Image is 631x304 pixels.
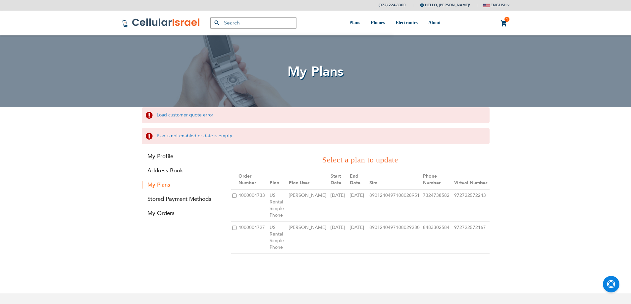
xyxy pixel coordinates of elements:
a: (072) 224-3300 [379,3,406,8]
span: About [428,20,441,25]
td: [PERSON_NAME] [288,189,329,222]
td: 7324738582 [422,189,453,222]
td: [DATE] [349,189,368,222]
a: Electronics [395,11,418,35]
span: 1 [506,17,508,22]
th: Phone Number [422,170,453,189]
span: My Plans [288,63,344,81]
a: My Orders [142,209,221,217]
th: Plan [269,170,288,189]
th: Order Number [237,170,269,189]
td: 4000004733 [237,189,269,222]
th: End Date [349,170,368,189]
th: Plan User [288,170,329,189]
td: [DATE] [330,221,349,253]
img: english [483,4,490,7]
span: Phones [371,20,385,25]
input: Search [210,17,296,29]
button: english [483,0,509,10]
td: 8483302584 [422,221,453,253]
th: Virtual Number [453,170,489,189]
td: US Rental Simple Phone [269,221,288,253]
span: Electronics [395,20,418,25]
td: 972722572167 [453,221,489,253]
a: Address Book [142,167,221,174]
td: 8901240497108028951 [368,189,422,222]
strong: My Plans [142,181,221,189]
span: Plans [349,20,360,25]
td: [DATE] [349,221,368,253]
div: Plan is not enabled or date is empty [142,128,490,144]
span: Hello, [PERSON_NAME]! [420,3,470,8]
td: [PERSON_NAME] [288,221,329,253]
a: Phones [371,11,385,35]
a: Stored Payment Methods [142,195,221,203]
a: Plans [349,11,360,35]
th: Start Date [330,170,349,189]
a: My Profile [142,152,221,160]
h3: Select a plan to update [231,154,490,165]
td: 972722572243 [453,189,489,222]
td: [DATE] [330,189,349,222]
div: Load customer quote error [142,107,490,123]
td: 4000004727 [237,221,269,253]
a: 1 [500,20,508,27]
a: About [428,11,441,35]
th: Sim [368,170,422,189]
td: US Rental Simple Phone [269,189,288,222]
img: Cellular Israel Logo [122,18,200,28]
td: 8901240497108029280 [368,221,422,253]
